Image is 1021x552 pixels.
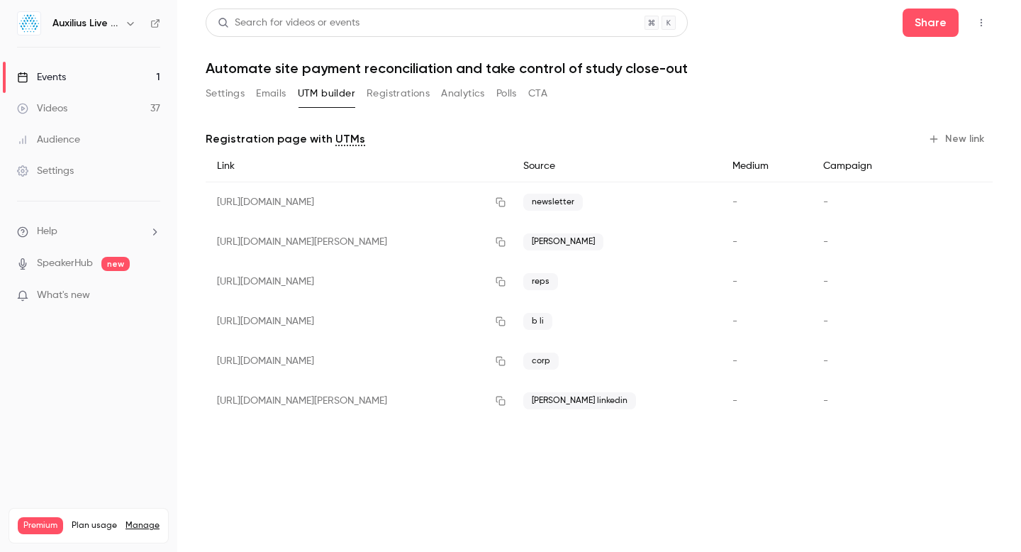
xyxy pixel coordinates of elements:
[523,353,559,370] span: corp
[812,150,922,182] div: Campaign
[206,302,512,341] div: [URL][DOMAIN_NAME]
[823,197,828,207] span: -
[17,164,74,178] div: Settings
[143,289,160,302] iframe: Noticeable Trigger
[17,133,80,147] div: Audience
[37,256,93,271] a: SpeakerHub
[206,222,512,262] div: [URL][DOMAIN_NAME][PERSON_NAME]
[206,150,512,182] div: Link
[18,12,40,35] img: Auxilius Live Sessions
[125,520,160,531] a: Manage
[37,224,57,239] span: Help
[335,131,365,148] a: UTMs
[441,82,485,105] button: Analytics
[732,277,737,287] span: -
[367,82,430,105] button: Registrations
[823,277,828,287] span: -
[17,101,67,116] div: Videos
[512,150,721,182] div: Source
[523,233,603,250] span: [PERSON_NAME]
[256,82,286,105] button: Emails
[206,262,512,302] div: [URL][DOMAIN_NAME]
[17,70,66,84] div: Events
[52,16,119,31] h6: Auxilius Live Sessions
[732,197,737,207] span: -
[922,128,993,150] button: New link
[496,82,517,105] button: Polls
[17,224,160,239] li: help-dropdown-opener
[206,341,512,381] div: [URL][DOMAIN_NAME]
[523,313,552,330] span: b li
[18,517,63,534] span: Premium
[218,16,359,31] div: Search for videos or events
[823,396,828,406] span: -
[101,257,130,271] span: new
[206,381,512,421] div: [URL][DOMAIN_NAME][PERSON_NAME]
[732,356,737,366] span: -
[206,182,512,223] div: [URL][DOMAIN_NAME]
[72,520,117,531] span: Plan usage
[206,82,245,105] button: Settings
[732,316,737,326] span: -
[903,9,959,37] button: Share
[732,237,737,247] span: -
[523,392,636,409] span: [PERSON_NAME] linkedin
[523,273,558,290] span: reps
[37,288,90,303] span: What's new
[823,316,828,326] span: -
[823,237,828,247] span: -
[206,60,993,77] h1: Automate site payment reconciliation and take control of study close-out
[298,82,355,105] button: UTM builder
[206,131,365,148] p: Registration page with
[721,150,812,182] div: Medium
[523,194,583,211] span: newsletter
[528,82,547,105] button: CTA
[823,356,828,366] span: -
[732,396,737,406] span: -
